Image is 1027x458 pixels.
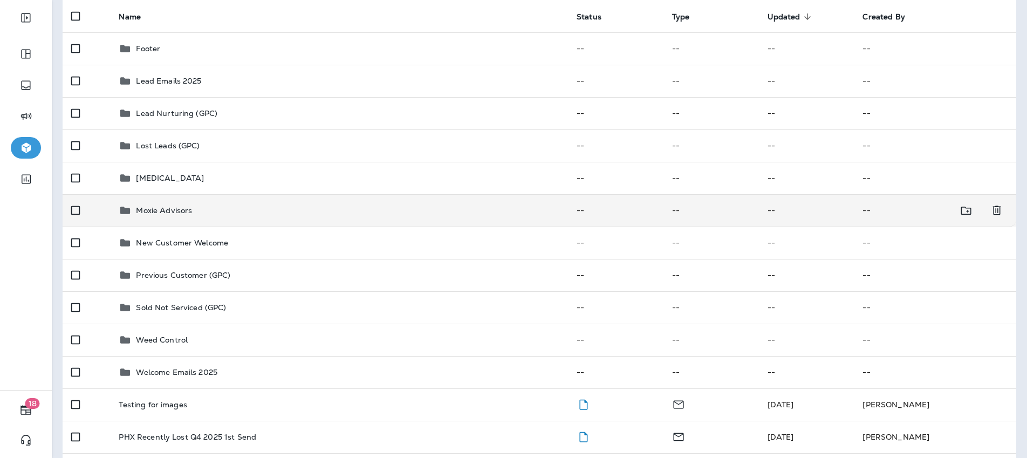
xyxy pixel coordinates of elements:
td: [PERSON_NAME] [854,388,1016,421]
td: -- [568,259,663,291]
td: -- [568,162,663,194]
td: -- [759,129,854,162]
p: Lost Leads (GPC) [136,141,200,150]
td: -- [663,194,759,227]
td: -- [759,194,854,227]
p: Welcome Emails 2025 [136,368,217,377]
td: -- [759,324,854,356]
td: -- [663,324,759,356]
td: -- [663,259,759,291]
td: -- [568,227,663,259]
p: Sold Not Serviced (GPC) [136,303,226,312]
td: -- [854,65,1016,97]
td: -- [663,356,759,388]
p: Lead Nurturing (GPC) [136,109,217,118]
td: [PERSON_NAME] [854,421,1016,453]
span: Status [577,12,601,22]
button: Delete [986,200,1008,222]
td: -- [759,356,854,388]
p: Testing for images [119,400,187,409]
p: Weed Control [136,336,188,344]
span: Shannon Davis [768,400,794,409]
span: Type [672,12,690,22]
p: Footer [136,44,160,53]
p: Moxie Advisors [136,206,192,215]
td: -- [759,259,854,291]
td: -- [568,97,663,129]
span: Email [672,399,685,408]
td: -- [854,259,1016,291]
td: -- [854,97,1016,129]
td: -- [663,129,759,162]
td: -- [568,32,663,65]
td: -- [759,97,854,129]
td: -- [854,291,1016,324]
span: Type [672,12,704,22]
td: -- [568,129,663,162]
td: -- [568,291,663,324]
td: -- [663,32,759,65]
span: Name [119,12,141,22]
td: -- [568,65,663,97]
td: -- [663,65,759,97]
span: Shannon Davis [768,432,794,442]
p: Previous Customer (GPC) [136,271,230,279]
td: -- [663,227,759,259]
td: -- [759,65,854,97]
span: Name [119,12,155,22]
button: Expand Sidebar [11,7,41,29]
td: -- [854,227,1016,259]
span: Updated [768,12,800,22]
button: Move to folder [955,200,977,222]
span: Updated [768,12,814,22]
td: -- [568,194,663,227]
td: -- [854,32,1016,65]
td: -- [663,291,759,324]
td: -- [854,356,1016,388]
td: -- [854,162,1016,194]
td: -- [759,227,854,259]
p: Lead Emails 2025 [136,77,201,85]
button: 18 [11,399,41,421]
span: Created By [862,12,919,22]
td: -- [854,194,968,227]
td: -- [663,97,759,129]
p: [MEDICAL_DATA] [136,174,204,182]
td: -- [759,291,854,324]
span: Draft [577,399,590,408]
p: New Customer Welcome [136,238,228,247]
span: 18 [25,398,40,409]
span: Created By [862,12,905,22]
span: Email [672,431,685,441]
span: Status [577,12,615,22]
td: -- [759,162,854,194]
td: -- [663,162,759,194]
td: -- [759,32,854,65]
td: -- [854,129,1016,162]
td: -- [568,356,663,388]
td: -- [854,324,1016,356]
span: Draft [577,431,590,441]
td: -- [568,324,663,356]
p: PHX Recently Lost Q4 2025 1st Send [119,433,256,441]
